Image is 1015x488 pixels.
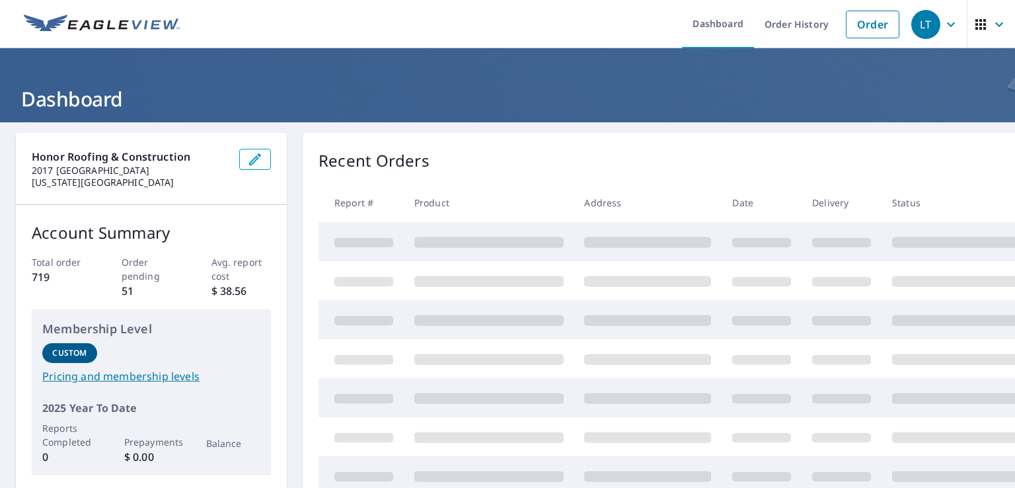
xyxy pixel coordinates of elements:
[574,183,722,222] th: Address
[42,400,260,416] p: 2025 Year To Date
[42,368,260,384] a: Pricing and membership levels
[32,255,92,269] p: Total order
[52,347,87,359] p: Custom
[122,283,182,299] p: 51
[911,10,940,39] div: LT
[206,436,261,450] p: Balance
[319,149,430,173] p: Recent Orders
[122,255,182,283] p: Order pending
[32,177,229,188] p: [US_STATE][GEOGRAPHIC_DATA]
[211,255,272,283] p: Avg. report cost
[42,421,97,449] p: Reports Completed
[32,269,92,285] p: 719
[722,183,802,222] th: Date
[32,149,229,165] p: Honor Roofing & Construction
[42,449,97,465] p: 0
[124,435,179,449] p: Prepayments
[404,183,574,222] th: Product
[802,183,882,222] th: Delivery
[32,221,271,245] p: Account Summary
[124,449,179,465] p: $ 0.00
[846,11,899,38] a: Order
[24,15,180,34] img: EV Logo
[16,85,999,112] h1: Dashboard
[211,283,272,299] p: $ 38.56
[42,320,260,338] p: Membership Level
[32,165,229,177] p: 2017 [GEOGRAPHIC_DATA]
[319,183,404,222] th: Report #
